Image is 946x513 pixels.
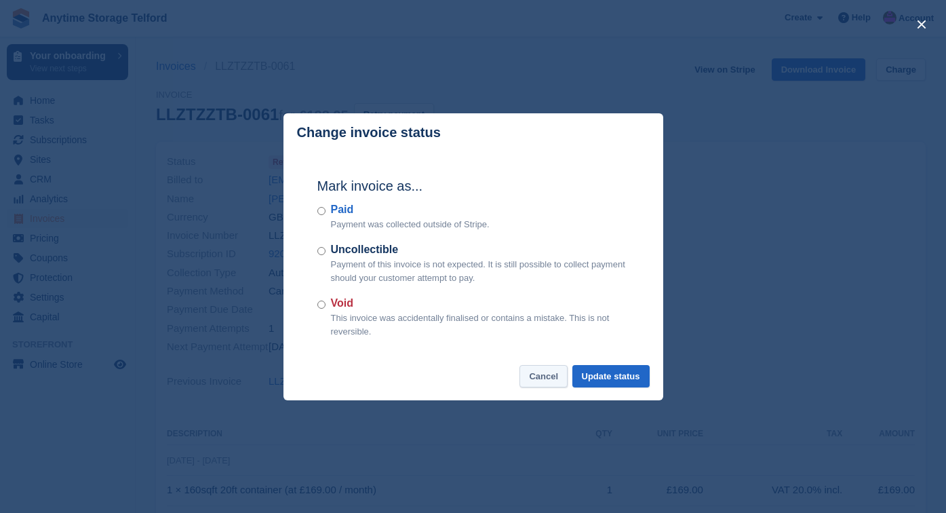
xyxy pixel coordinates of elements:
[331,202,490,218] label: Paid
[331,311,629,338] p: This invoice was accidentally finalised or contains a mistake. This is not reversible.
[331,258,629,284] p: Payment of this invoice is not expected. It is still possible to collect payment should your cust...
[331,218,490,231] p: Payment was collected outside of Stripe.
[911,14,932,35] button: close
[297,125,441,140] p: Change invoice status
[331,295,629,311] label: Void
[331,242,629,258] label: Uncollectible
[317,176,629,196] h2: Mark invoice as...
[572,365,650,387] button: Update status
[519,365,568,387] button: Cancel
